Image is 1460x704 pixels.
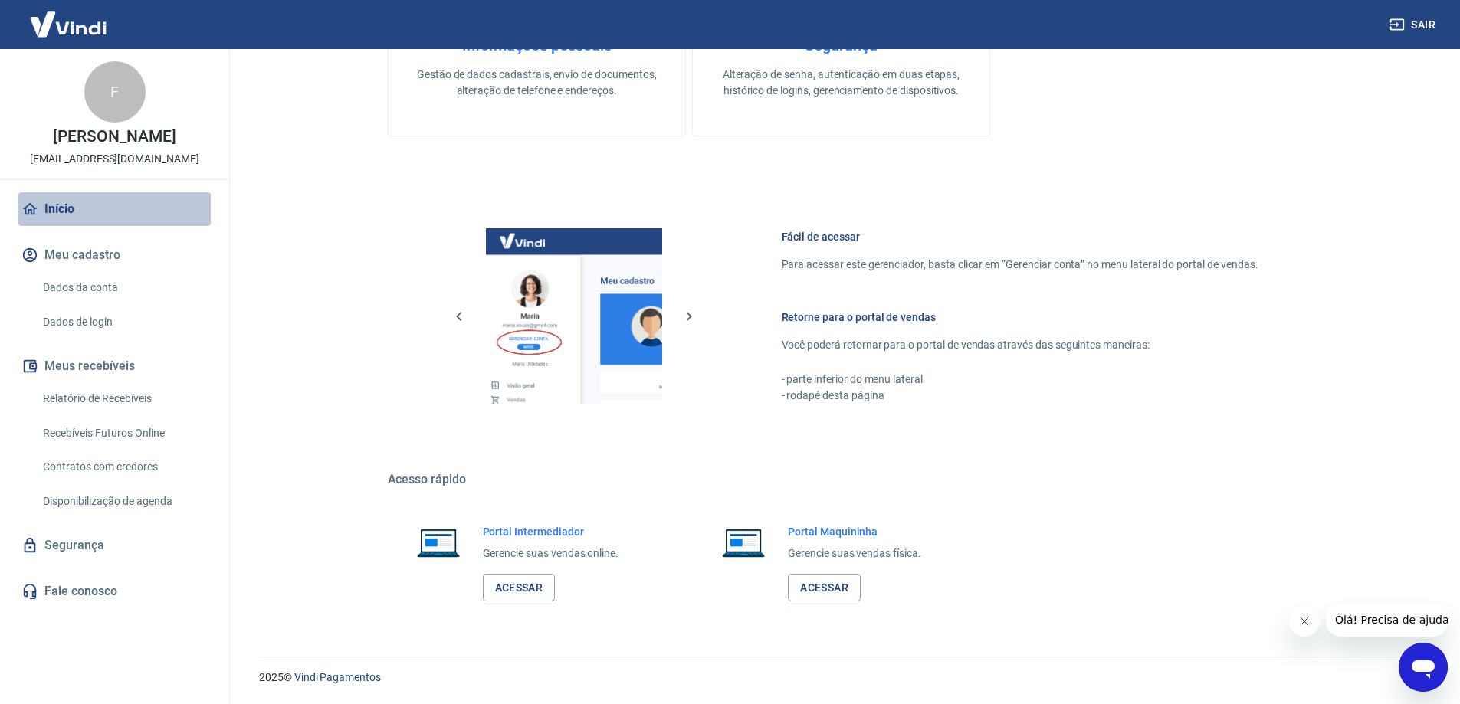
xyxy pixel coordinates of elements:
[259,670,1423,686] p: 2025 ©
[782,337,1258,353] p: Você poderá retornar para o portal de vendas através das seguintes maneiras:
[782,388,1258,404] p: - rodapé desta página
[18,529,211,562] a: Segurança
[782,229,1258,244] h6: Fácil de acessar
[37,451,211,483] a: Contratos com credores
[1326,603,1448,637] iframe: Mensagem da empresa
[37,383,211,414] a: Relatório de Recebíveis
[84,61,146,123] div: F
[388,472,1295,487] h5: Acesso rápido
[37,417,211,449] a: Recebíveis Futuros Online
[18,192,211,226] a: Início
[788,545,921,562] p: Gerencie suas vendas física.
[37,486,211,517] a: Disponibilização de agenda
[788,524,921,539] h6: Portal Maquininha
[782,372,1258,388] p: - parte inferior do menu lateral
[1289,606,1320,637] iframe: Fechar mensagem
[483,574,556,602] a: Acessar
[53,129,176,145] p: [PERSON_NAME]
[18,238,211,272] button: Meu cadastro
[483,524,619,539] h6: Portal Intermediador
[294,671,381,683] a: Vindi Pagamentos
[413,67,661,99] p: Gestão de dados cadastrais, envio de documentos, alteração de telefone e endereços.
[486,228,662,404] img: Imagem da dashboard mostrando o botão de gerenciar conta na sidebar no lado esquerdo
[18,1,118,47] img: Vindi
[37,272,211,303] a: Dados da conta
[717,67,965,99] p: Alteração de senha, autenticação em duas etapas, histórico de logins, gerenciamento de dispositivos.
[37,306,211,338] a: Dados de login
[18,575,211,608] a: Fale conosco
[1399,643,1448,692] iframe: Botão para abrir a janela de mensagens
[9,11,129,23] span: Olá! Precisa de ajuda?
[1386,11,1442,39] button: Sair
[711,524,776,561] img: Imagem de um notebook aberto
[782,257,1258,273] p: Para acessar este gerenciador, basta clicar em “Gerenciar conta” no menu lateral do portal de ven...
[483,545,619,562] p: Gerencie suas vendas online.
[18,349,211,383] button: Meus recebíveis
[788,574,861,602] a: Acessar
[406,524,471,561] img: Imagem de um notebook aberto
[782,309,1258,325] h6: Retorne para o portal de vendas
[30,151,199,167] p: [EMAIL_ADDRESS][DOMAIN_NAME]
